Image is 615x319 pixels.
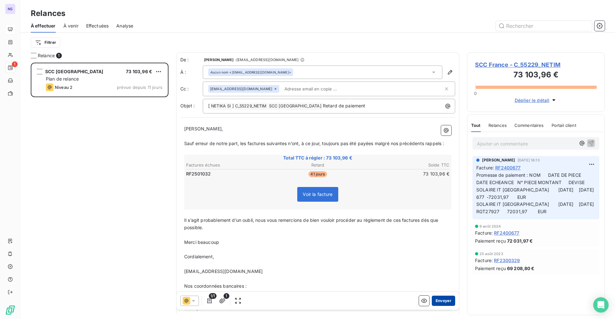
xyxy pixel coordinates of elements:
span: Facture : [475,257,493,264]
span: [DATE] 16:13 [518,158,540,162]
td: 73 103,96 € [362,170,450,177]
h3: Relances [31,8,65,19]
span: 69 208,80 € [507,265,535,272]
span: Merci beaucoup [184,239,219,245]
span: [PERSON_NAME] [482,157,515,163]
span: 1/1 [209,293,217,299]
span: 0 [474,91,477,96]
span: 1 [224,293,229,299]
span: Retard de paiement [323,103,365,108]
th: Solde TTC [362,162,450,168]
span: Paiement reçu [475,237,506,244]
span: Nos coordonnées bancaires : [184,283,247,289]
span: [PERSON_NAME], [184,126,223,131]
span: De : [180,57,203,63]
span: SCC [GEOGRAPHIC_DATA] [45,69,103,74]
span: Il s’agit probablement d’un oubli, nous vous remercions de bien vouloir procéder au règlement de ... [184,217,440,230]
h3: 73 103,96 € [475,69,597,82]
span: Analyse [116,23,133,29]
em: Aucun nom [210,70,228,74]
span: 1 [56,53,62,58]
span: Plan de relance [46,76,79,82]
label: Cc : [180,86,203,92]
span: Portail client [552,123,576,128]
span: RF2400677 [494,230,519,236]
th: Factures échues [186,162,273,168]
span: [PERSON_NAME] [204,58,234,62]
span: - [EMAIL_ADDRESS][DOMAIN_NAME] [235,58,299,62]
label: À : [180,69,203,75]
span: SCC France - C_55229_NETIM [475,60,597,69]
span: À effectuer [31,23,56,29]
span: prévue depuis 11 jours [117,85,162,90]
span: Tout [471,123,481,128]
span: Objet : [180,103,195,108]
span: SCC [GEOGRAPHIC_DATA] [268,103,323,110]
span: 73 103,96 € [126,69,152,74]
span: Déplier le détail [515,97,550,104]
span: 41 jours [308,171,327,177]
span: Promesse de paiement : NOM DATE DE PIECE DATE ECHEANCE N° PIECE MONTANT DEVISE SOLAIRE IT [GEOGRA... [476,172,599,214]
input: Rechercher [496,21,592,31]
span: 72 031,97 € [507,237,533,244]
span: [ [208,103,210,108]
span: RF2300329 [494,257,520,264]
span: RIB SOCIETE GENERALE [184,291,237,296]
div: NS [5,4,15,14]
span: 9 août 2024 [480,224,501,228]
span: [EMAIL_ADDRESS][DOMAIN_NAME] [184,268,263,274]
div: grid [31,63,168,319]
span: Paiement reçu [475,265,506,272]
span: Total TTC à régler : 73 103,96 € [185,155,450,161]
button: Filtrer [31,37,60,48]
input: Adresse email en copie ... [282,84,356,94]
span: Effectuées [86,23,109,29]
span: Facture : [476,164,494,171]
button: Envoyer [432,296,455,306]
span: À venir [63,23,78,29]
th: Retard [274,162,361,168]
span: 25 août 2023 [480,252,503,256]
span: RF2501032 [186,171,211,177]
span: Voir la facture [303,191,332,197]
span: Niveau 2 [55,85,72,90]
img: Logo LeanPay [5,305,15,315]
button: Déplier le détail [513,97,559,104]
span: 1 [12,61,18,67]
div: <[EMAIL_ADDRESS][DOMAIN_NAME]> [210,70,291,74]
span: C_55229_NETIM [234,103,267,110]
span: Facture : [475,230,493,236]
span: [EMAIL_ADDRESS][DOMAIN_NAME] [210,87,272,91]
span: Sauf erreur de notre part, les factures suivantes n’ont, à ce jour, toujours pas été payées malgr... [184,141,444,146]
span: Relances [488,123,507,128]
span: NETIKA SI [210,103,232,110]
span: RF2400677 [495,164,521,171]
span: Commentaires [514,123,544,128]
span: Cordialement, [184,254,214,259]
span: ] [232,103,234,108]
span: Relance [38,52,55,59]
div: Open Intercom Messenger [593,297,609,313]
